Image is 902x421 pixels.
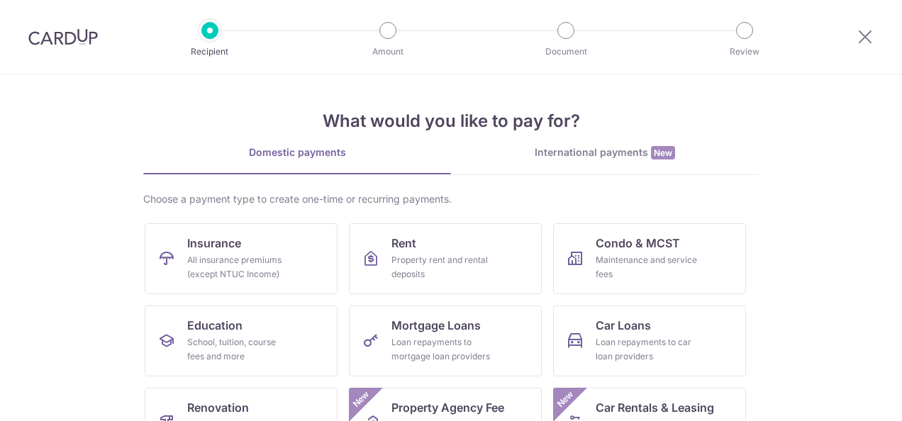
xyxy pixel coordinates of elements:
span: Renovation [187,399,249,416]
div: Property rent and rental deposits [391,253,494,281]
a: Car LoansLoan repayments to car loan providers [553,305,746,376]
a: EducationSchool, tuition, course fees and more [145,305,338,376]
span: New [350,388,373,411]
p: Amount [335,45,440,59]
span: Mortgage Loans [391,317,481,334]
h4: What would you like to pay for? [143,108,759,134]
span: New [651,146,675,159]
p: Document [513,45,618,59]
img: CardUp [28,28,98,45]
a: RentProperty rent and rental deposits [349,223,542,294]
span: Insurance [187,235,241,252]
span: Property Agency Fee [391,399,504,416]
div: Maintenance and service fees [596,253,698,281]
a: Mortgage LoansLoan repayments to mortgage loan providers [349,305,542,376]
a: InsuranceAll insurance premiums (except NTUC Income) [145,223,338,294]
p: Recipient [157,45,262,59]
div: Loan repayments to car loan providers [596,335,698,364]
span: Education [187,317,243,334]
span: Rent [391,235,416,252]
div: Loan repayments to mortgage loan providers [391,335,494,364]
div: International payments [451,145,759,160]
a: Condo & MCSTMaintenance and service fees [553,223,746,294]
span: Car Loans [596,317,651,334]
div: Domestic payments [143,145,451,159]
div: School, tuition, course fees and more [187,335,289,364]
span: New [554,388,577,411]
span: Car Rentals & Leasing [596,399,714,416]
div: Choose a payment type to create one-time or recurring payments. [143,192,759,206]
div: All insurance premiums (except NTUC Income) [187,253,289,281]
p: Review [692,45,797,59]
span: Condo & MCST [596,235,680,252]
